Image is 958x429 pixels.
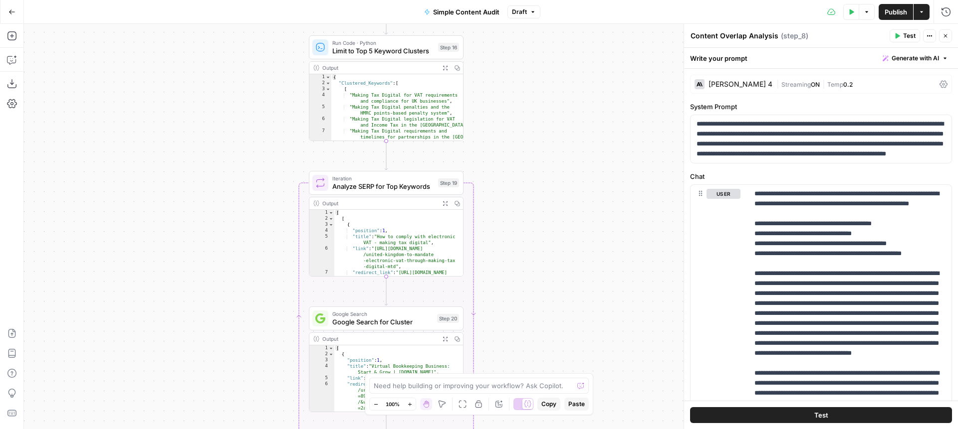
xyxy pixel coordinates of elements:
button: Simple Content Audit [418,4,505,20]
div: 3 [309,357,334,363]
div: 1 [309,74,331,80]
div: 3 [309,86,331,92]
span: Copy [541,400,556,409]
span: Toggle code folding, rows 2 through 237 [328,216,334,222]
span: Temp [827,81,843,88]
g: Edge from step_16 to step_19 [385,141,388,170]
button: Draft [507,5,540,18]
label: Chat [690,171,952,181]
div: 2 [309,216,334,222]
div: 4 [309,228,334,234]
div: 6 [309,246,334,270]
div: Step 16 [438,43,459,52]
div: 5 [309,375,334,381]
span: Toggle code folding, rows 3 through 16 [328,222,334,228]
div: 2 [309,351,334,357]
div: 4 [309,363,334,375]
button: Publish [879,4,913,20]
div: 4 [309,92,331,104]
span: | [776,79,781,89]
div: [PERSON_NAME] 4 [709,81,772,88]
div: 3 [309,222,334,228]
span: Draft [512,7,527,16]
div: Output [322,64,436,72]
span: Toggle code folding, rows 1 through 723 [328,210,334,216]
button: Paste [564,398,589,411]
div: 8 [309,140,331,146]
span: Limit to Top 5 Keyword Clusters [332,46,434,56]
button: Copy [537,398,560,411]
button: Test [690,407,952,423]
span: Analyze SERP for Top Keywords [332,181,434,191]
span: Toggle code folding, rows 3 through 8 [325,86,331,92]
g: Edge from step_7 to step_16 [385,5,388,34]
div: 6 [309,116,331,128]
div: 2 [309,80,331,86]
span: Simple Content Audit [433,7,499,17]
div: 5 [309,104,331,116]
span: Iteration [332,174,434,182]
button: Generate with AI [879,52,952,65]
span: Paste [568,400,585,409]
div: Step 20 [437,314,459,323]
div: 5 [309,234,334,246]
span: ( step_8 ) [781,31,808,41]
span: 0.2 [843,81,853,88]
span: Generate with AI [892,54,939,63]
button: user [707,189,740,199]
span: Toggle code folding, rows 1 through 162 [328,345,334,351]
span: | [820,79,827,89]
div: Google SearchGoogle Search for ClusterStep 20Output[ { "position":1, "title":"Virtual Bookkeeping... [309,306,464,412]
div: Output [322,199,436,207]
textarea: Content Overlap Analysis [691,31,778,41]
button: Test [890,29,920,42]
span: Google Search [332,310,433,318]
span: Toggle code folding, rows 2 through 20 [325,80,331,86]
span: ON [811,81,820,88]
div: Run Code · PythonLimit to Top 5 Keyword ClustersStep 16Output{ "Clustered_Keywords":[ [ "Making T... [309,35,464,141]
div: 1 [309,345,334,351]
div: Write your prompt [684,48,958,68]
span: Run Code · Python [332,39,434,47]
div: 6 [309,381,334,417]
span: 100% [386,400,400,408]
div: Output [322,335,436,343]
div: IterationAnalyze SERP for Top KeywordsStep 19Output[ [ { "position":1, "title":"How to comply wit... [309,171,464,277]
span: Toggle code folding, rows 2 through 35 [328,351,334,357]
span: Publish [885,7,907,17]
div: Step 19 [438,178,459,187]
g: Edge from step_19 to step_20 [385,277,388,305]
span: Test [903,31,916,40]
label: System Prompt [690,102,952,112]
div: 7 [309,270,334,317]
span: Streaming [781,81,811,88]
div: 1 [309,210,334,216]
span: Google Search for Cluster [332,317,433,327]
span: Test [814,410,828,420]
span: Toggle code folding, rows 1 through 23 [325,74,331,80]
div: 7 [309,128,331,140]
